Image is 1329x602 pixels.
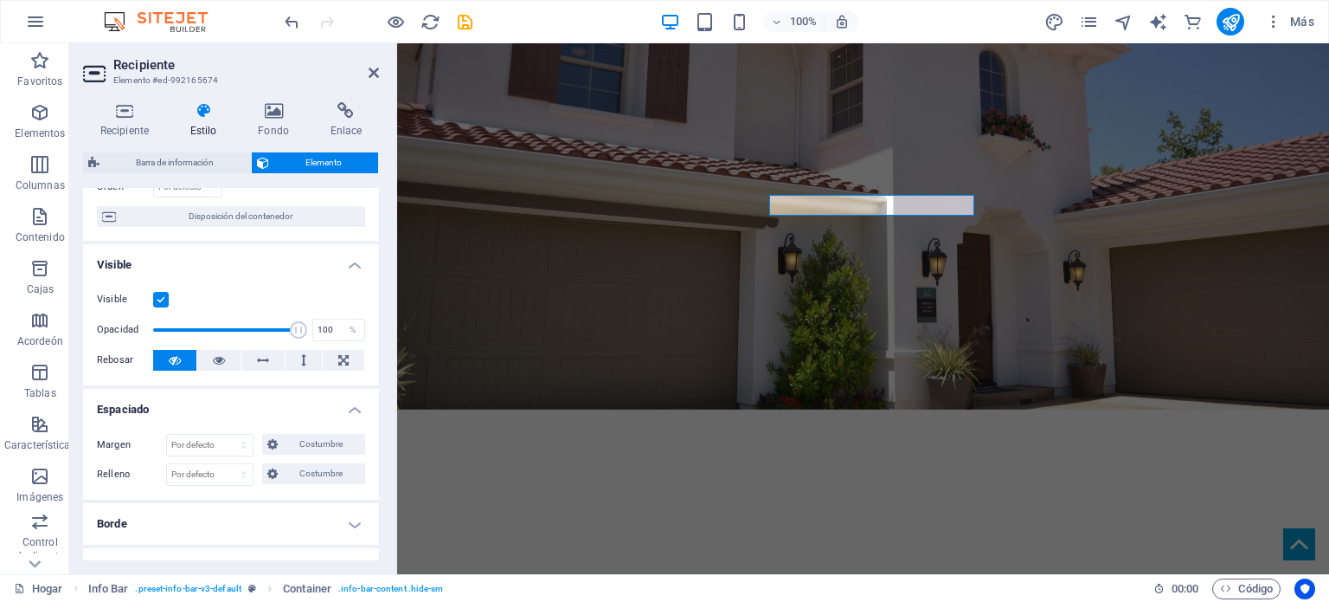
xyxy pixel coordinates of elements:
font: Opacidad [97,324,138,335]
button: Código [1212,579,1281,599]
font: 100% [790,15,817,28]
font: Código [1238,582,1273,595]
font: Imágenes [16,491,63,503]
font: Hogar [32,582,62,595]
h6: Tiempo de sesión [1153,579,1199,599]
font: Borde [97,517,127,530]
font: Costumbre [299,439,343,449]
font: % [350,325,356,334]
font: Enlace [331,125,363,137]
font: Tablas [24,387,56,399]
font: Barra de información [136,158,214,167]
button: Disposición del contenedor [97,206,365,227]
img: Logotipo del editor [100,11,229,32]
font: Costumbre [299,469,343,478]
button: Barra de información [83,152,251,173]
font: Cajas [27,283,55,295]
button: navegador [1113,11,1133,32]
font: Recipiente [100,125,149,137]
span: . preset-info-bar-v3-default [135,579,241,599]
font: Visible [97,258,132,271]
button: Elemento [252,152,379,173]
font: Acordeón [17,335,63,347]
font: Visible [97,294,127,305]
font: Rebosar [97,354,133,366]
button: recargar [420,11,440,32]
i: Navegador [1114,12,1133,32]
i: Diseño (Ctrl+Alt+Y) [1044,12,1064,32]
span: Click to select. Double-click to edit [88,579,129,599]
font: Columnas [16,179,65,191]
i: Páginas (Ctrl+Alt+S) [1079,12,1099,32]
font: Orden [97,181,124,192]
font: Elemento [305,158,342,167]
i: Guardar (Ctrl+S) [455,12,475,32]
button: Más [1258,8,1321,36]
font: Más [1290,15,1314,29]
i: Comercio [1183,12,1203,32]
button: comercio [1182,11,1203,32]
button: Costumbre [262,463,366,484]
button: 100% [763,11,825,32]
font: Control deslizante [16,536,64,562]
font: Recipiente [113,57,175,73]
button: publicar [1217,8,1244,36]
i: Publicar [1221,12,1241,32]
i: Undo: Define viewports on which this element should be visible. (Ctrl+Z) [282,12,302,32]
i: This element is a customizable preset [248,584,256,593]
font: Estilo [190,125,217,137]
button: páginas [1078,11,1099,32]
font: Elementos [15,127,65,139]
font: Margen [97,439,131,450]
button: Costumbre [262,434,366,455]
span: Click to select. Double-click to edit [283,579,331,599]
font: 00:00 [1172,582,1198,595]
button: deshacer [281,11,302,32]
font: Espaciado [97,403,149,416]
nav: migaja de pan [88,579,444,599]
font: Características [4,439,76,451]
font: Relleno [97,469,130,480]
button: diseño [1043,11,1064,32]
i: Recargar página [421,12,440,32]
a: Haga clic para cancelar la selección. Haga doble clic para abrir Páginas. [14,579,63,599]
i: Al cambiar el tamaño, se ajusta automáticamente el nivel de zoom para adaptarse al dispositivo el... [834,14,850,29]
button: generador de texto [1147,11,1168,32]
font: Elemento #ed-992165674 [113,75,218,85]
font: Favoritos [17,75,62,87]
button: ahorrar [454,11,475,32]
font: Contenido [16,231,65,243]
font: Fondo [258,125,289,137]
font: Disposición del contenedor [189,211,292,221]
button: Centrados en el usuario [1294,579,1315,599]
i: Escritor de IA [1148,12,1168,32]
button: Haga clic aquí para salir del modo de vista previa y continuar editando [385,11,406,32]
span: . info-bar-content .hide-sm [338,579,443,599]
